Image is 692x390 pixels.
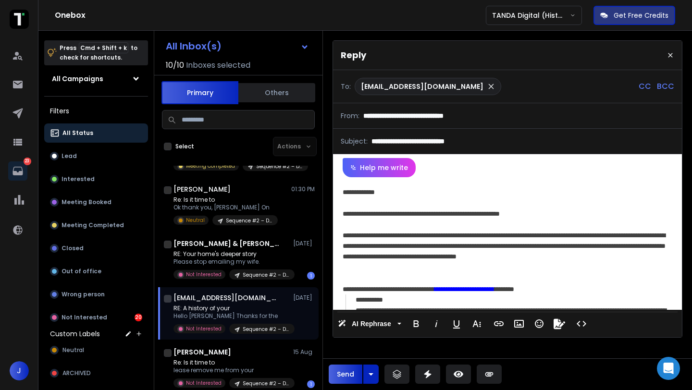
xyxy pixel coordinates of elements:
p: Closed [62,244,84,252]
h3: Inboxes selected [186,60,250,71]
button: Insert Link (⌘K) [490,314,508,333]
button: Signature [550,314,568,333]
p: lease remove me from your [173,366,289,374]
a: 23 [8,161,27,181]
button: More Text [468,314,486,333]
p: Sequence #2 – Direct Sequence [226,217,272,224]
button: Closed [44,239,148,258]
p: BCC [657,81,674,92]
p: Sequence #2 – Direct Sequence [243,380,289,387]
h3: Filters [44,104,148,118]
h1: Onebox [55,10,486,21]
h1: [EMAIL_ADDRESS][DOMAIN_NAME] [173,293,279,303]
p: Lead [62,152,77,160]
p: [DATE] [293,294,315,302]
div: 20 [135,314,142,321]
div: 1 [307,272,315,280]
button: AI Rephrase [336,314,403,333]
p: [EMAIL_ADDRESS][DOMAIN_NAME] [361,82,483,91]
div: 1 [307,380,315,388]
h1: All Inbox(s) [166,41,222,51]
p: 15 Aug [293,348,315,356]
p: Hello [PERSON_NAME] Thanks for the [173,312,289,320]
button: Neutral [44,341,148,360]
p: All Status [62,129,93,137]
p: Meeting Completed [186,162,235,170]
img: logo [10,10,29,29]
button: Bold (⌘B) [407,314,425,333]
p: Not Interested [186,379,222,387]
p: To: [341,82,351,91]
button: Italic (⌘I) [427,314,445,333]
h3: Custom Labels [50,329,100,339]
p: Neutral [186,217,205,224]
p: Meeting Completed [62,221,124,229]
p: RE: A history of your [173,305,289,312]
p: Not Interested [186,271,222,278]
p: Ok thank you, [PERSON_NAME] On [173,204,278,211]
button: J [10,361,29,380]
h1: All Campaigns [52,74,103,84]
button: Not Interested20 [44,308,148,327]
button: Emoticons [530,314,548,333]
h1: [PERSON_NAME] [173,184,231,194]
p: 23 [24,158,31,165]
span: Cmd + Shift + k [79,42,128,53]
div: Open Intercom Messenger [657,357,680,380]
p: Press to check for shortcuts. [60,43,137,62]
button: All Campaigns [44,69,148,88]
button: Lead [44,146,148,166]
p: 01:30 PM [291,185,315,193]
p: CC [639,81,651,92]
p: Reply [341,49,366,62]
button: Interested [44,170,148,189]
h1: [PERSON_NAME] [173,347,231,357]
button: Meeting Completed [44,216,148,235]
p: Sequence #2 – Direct Sequence [243,271,289,279]
button: Primary [161,81,238,104]
p: [DATE] [293,240,315,247]
button: Get Free Credits [593,6,675,25]
p: From: [341,111,359,121]
span: AI Rephrase [350,320,393,328]
span: 10 / 10 [166,60,184,71]
button: Insert Image (⌘P) [510,314,528,333]
p: Not Interested [62,314,107,321]
label: Select [175,143,194,150]
button: All Status [44,123,148,143]
button: Wrong person [44,285,148,304]
button: Send [329,365,362,384]
p: Out of office [62,268,101,275]
button: Others [238,82,315,103]
span: ARCHIVED [62,369,91,377]
span: Neutral [62,346,84,354]
p: RE: Your home's deeper story [173,250,289,258]
p: Re: Is it time to [173,196,278,204]
button: Underline (⌘U) [447,314,466,333]
p: Sequence #2 – Direct Sequence [243,326,289,333]
p: Get Free Credits [614,11,668,20]
p: Sequence #2 – Direct Sequence [256,163,302,170]
h1: [PERSON_NAME] & [PERSON_NAME] [173,239,279,248]
p: Not Interested [186,325,222,332]
button: Out of office [44,262,148,281]
button: Help me write [343,158,416,177]
button: Code View [572,314,591,333]
button: Meeting Booked [44,193,148,212]
button: ARCHIVED [44,364,148,383]
p: Wrong person [62,291,105,298]
p: Meeting Booked [62,198,111,206]
p: Re: Is it time to [173,359,289,366]
p: Subject: [341,136,368,146]
p: Interested [62,175,95,183]
p: TANDA Digital (Historic Productions) [492,11,570,20]
button: All Inbox(s) [158,37,317,56]
p: Please stop emailing my wife. [173,258,289,266]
